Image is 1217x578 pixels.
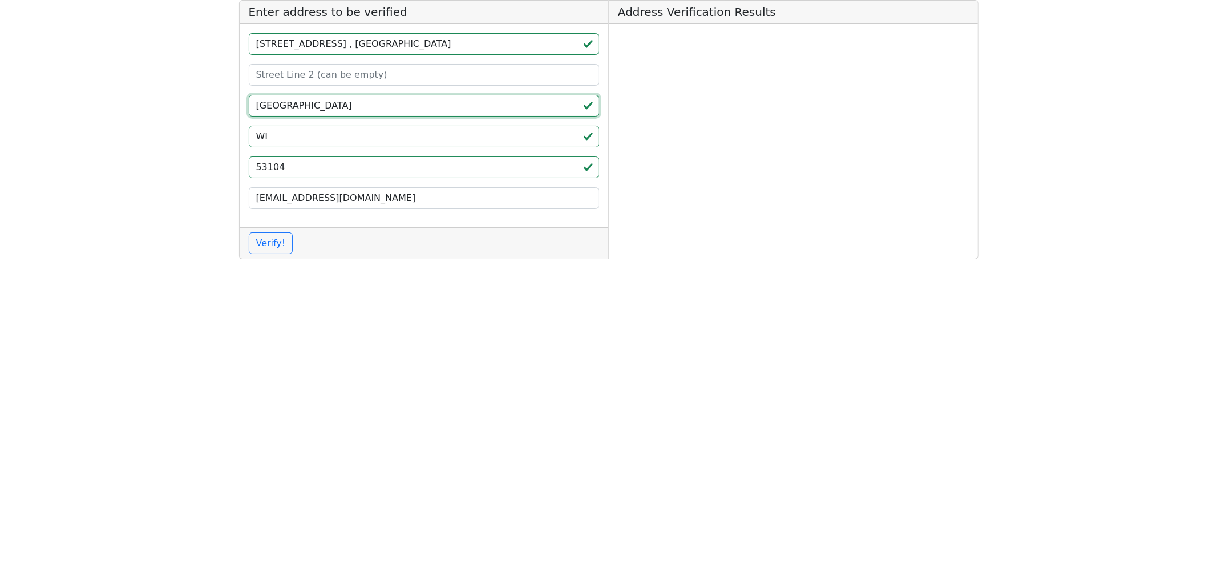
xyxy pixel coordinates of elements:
input: 2-Letter State [249,126,600,147]
input: ZIP code 5 or 5+4 [249,156,600,178]
button: Verify! [249,232,293,254]
input: Your Email [249,187,600,209]
input: City [249,95,600,117]
input: Street Line 2 (can be empty) [249,64,600,86]
h5: Enter address to be verified [240,1,609,24]
h5: Address Verification Results [609,1,978,24]
input: Street Line 1 [249,33,600,55]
